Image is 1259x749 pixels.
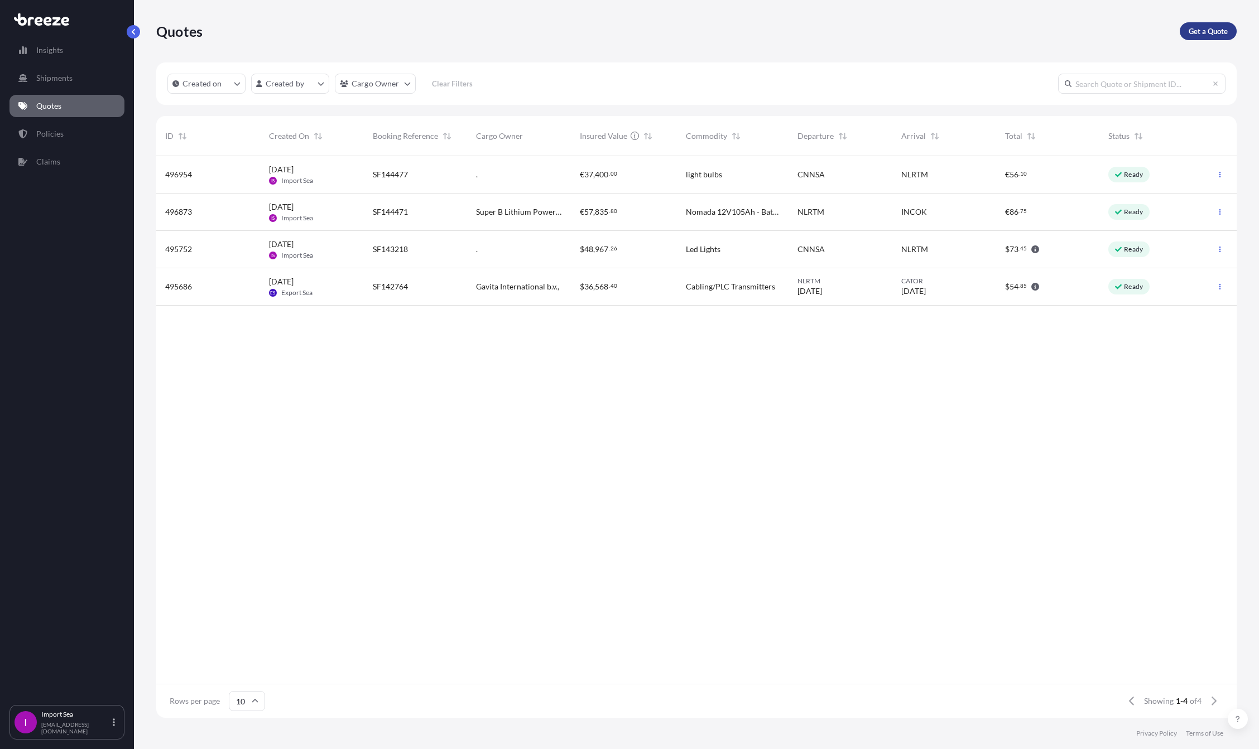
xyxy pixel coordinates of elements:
p: Created on [182,78,222,89]
span: 400 [595,171,608,178]
p: Ready [1124,282,1143,291]
span: . [609,247,610,250]
span: 36 [584,283,593,291]
span: 495752 [165,244,192,255]
span: , [593,245,595,253]
span: CATOR [901,277,987,286]
span: Import Sea [281,214,313,223]
p: Cargo Owner [352,78,400,89]
span: 85 [1020,284,1027,288]
p: Created by [266,78,305,89]
button: Clear Filters [421,75,484,93]
span: . [609,209,610,213]
span: Led Lights [686,244,720,255]
a: Terms of Use [1186,729,1223,738]
span: [DATE] [269,201,294,212]
span: 75 [1020,209,1027,213]
span: 835 [595,208,608,216]
span: . [609,172,610,176]
span: Commodity [686,131,727,142]
a: Quotes [9,95,124,117]
p: Ready [1124,170,1143,179]
p: Quotes [156,22,203,40]
p: Claims [36,156,60,167]
span: light bulbs [686,169,722,180]
span: $ [580,245,584,253]
span: Export Sea [281,288,313,297]
span: Gavita International b.v., [476,281,559,292]
p: Policies [36,128,64,139]
button: Sort [836,129,849,143]
span: € [580,208,584,216]
span: . [1018,284,1020,288]
span: 86 [1010,208,1018,216]
span: $ [1005,283,1010,291]
span: 495686 [165,281,192,292]
a: Privacy Policy [1136,729,1177,738]
span: Cargo Owner [476,131,523,142]
span: 80 [611,209,617,213]
span: Total [1005,131,1022,142]
span: . [476,169,478,180]
span: SF142764 [373,281,408,292]
button: Sort [176,129,189,143]
button: Sort [729,129,743,143]
p: Import Sea [41,710,110,719]
button: Sort [1132,129,1145,143]
span: NLRTM [901,169,928,180]
span: 57 [584,208,593,216]
span: 1-4 [1176,695,1188,707]
p: Clear Filters [432,78,473,89]
span: INCOK [901,206,927,218]
span: SF144471 [373,206,408,218]
a: Shipments [9,67,124,89]
button: Sort [641,129,655,143]
span: IS [271,250,275,261]
span: 54 [1010,283,1018,291]
span: SF144477 [373,169,408,180]
span: 568 [595,283,608,291]
span: 40 [611,284,617,288]
p: [EMAIL_ADDRESS][DOMAIN_NAME] [41,721,110,734]
span: € [580,171,584,178]
span: Departure [797,131,834,142]
span: Nomada 12V105Ah - Battery [686,206,780,218]
span: Status [1108,131,1130,142]
span: , [593,171,595,178]
span: 45 [1020,247,1027,250]
p: Shipments [36,73,73,84]
span: Created On [269,131,309,142]
span: Import Sea [281,251,313,260]
span: NLRTM [797,277,883,286]
span: $ [1005,245,1010,253]
p: Ready [1124,245,1143,254]
span: . [1018,247,1020,250]
input: Search Quote or Shipment ID... [1058,74,1226,94]
span: 26 [611,247,617,250]
span: 37 [584,171,593,178]
span: of 4 [1190,695,1202,707]
p: Get a Quote [1189,26,1228,37]
span: € [1005,208,1010,216]
a: Claims [9,151,124,173]
span: , [593,208,595,216]
span: [DATE] [269,239,294,250]
button: createdBy Filter options [251,74,329,94]
span: Showing [1144,695,1174,707]
span: 56 [1010,171,1018,178]
p: Ready [1124,207,1143,216]
button: Sort [1025,129,1038,143]
span: [DATE] [269,164,294,175]
span: IS [271,175,275,186]
button: Sort [440,129,454,143]
span: 00 [611,172,617,176]
span: ID [165,131,174,142]
span: CNNSA [797,244,825,255]
span: Super B Lithium Power B.V. [476,206,562,218]
span: 496873 [165,206,192,218]
span: [DATE] [901,286,926,297]
span: Import Sea [281,176,313,185]
span: NLRTM [901,244,928,255]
